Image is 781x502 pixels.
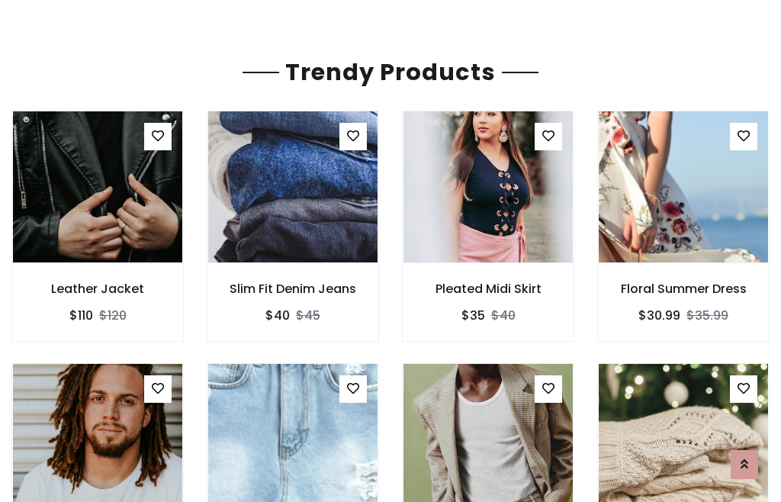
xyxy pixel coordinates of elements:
h6: $110 [69,308,93,323]
del: $120 [99,307,127,324]
h6: $40 [265,308,290,323]
h6: $30.99 [638,308,680,323]
h6: Leather Jacket [12,282,183,296]
h6: $35 [461,308,485,323]
del: $35.99 [686,307,728,324]
span: Trendy Products [279,56,502,88]
del: $45 [296,307,320,324]
del: $40 [491,307,516,324]
h6: Pleated Midi Skirt [403,282,574,296]
h6: Floral Summer Dress [598,282,769,296]
h6: Slim Fit Denim Jeans [207,282,378,296]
